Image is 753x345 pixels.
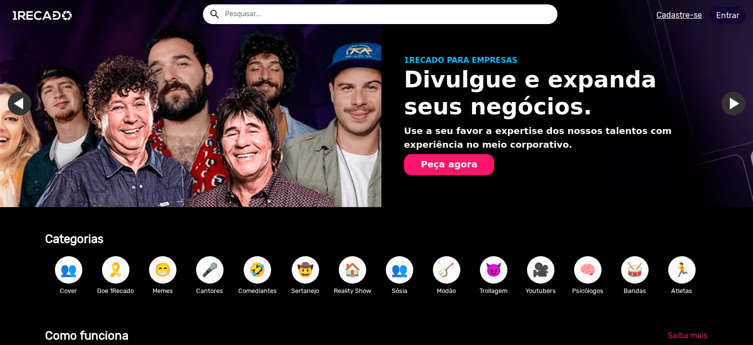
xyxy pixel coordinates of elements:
[244,256,271,284] button: 🤣
[404,154,494,175] button: Peça agora
[249,256,266,284] span: 🤣
[627,256,643,284] span: 🥁
[404,124,705,151] p: Use a seu favor a expertise dos nossos talentos com experiência no meio corporativo.
[97,286,134,295] p: Doe 1Recado
[527,256,554,284] button: 🎥
[438,256,455,284] span: 🪕
[149,256,176,284] button: 😁
[45,329,128,343] b: Como funciona
[201,256,218,284] span: 🎤
[389,92,413,115] a: Ir para o slide anterior
[45,232,103,246] b: Categorias
[668,256,696,284] button: 🏃
[287,286,324,295] p: Sertanejo
[475,286,512,295] p: Trollagem
[205,5,223,22] button: Example home icon
[660,327,715,345] a: Saiba mais
[710,7,746,24] a: Entrar
[107,256,124,284] span: 🎗️
[102,256,129,284] button: 🎗️
[50,286,87,295] p: Cover
[522,286,559,295] p: Youtubers
[292,256,319,284] button: 🤠
[350,92,374,115] a: Ir para o próximo slide
[381,286,418,295] p: Sósia
[574,256,602,284] button: 🧠
[60,256,77,284] span: 👥
[404,55,705,66] p: 1RECADO PARA EMPRESAS
[616,286,653,295] p: Bandas
[218,4,557,24] input: Pesquisar...
[485,256,502,284] span: 😈
[196,256,224,284] button: 🎤
[339,256,366,284] button: 🏠
[433,256,460,284] button: 🪕
[480,256,507,284] button: 😈
[621,256,649,284] button: 🥁
[674,256,690,284] span: 🏃
[209,8,221,20] mat-icon: Example home icon
[386,256,413,284] button: 👥
[154,256,171,284] span: 😁
[668,331,707,340] span: Saiba mais
[579,256,596,284] span: 🧠
[344,256,361,284] span: 🏠
[428,286,465,295] p: Modão
[404,66,705,121] h1: Divulgue e expanda seus negócios.
[191,286,228,295] p: Cantores
[532,256,549,284] span: 🎥
[391,256,408,284] span: 👥
[55,256,82,284] button: 👥
[238,286,277,295] p: Comediantes
[656,10,702,20] u: Cadastre-se
[569,286,606,295] p: Psicólogos
[297,256,314,284] span: 🤠
[144,286,181,295] p: Memes
[663,286,701,295] p: Atletas
[334,286,371,295] p: Reality Show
